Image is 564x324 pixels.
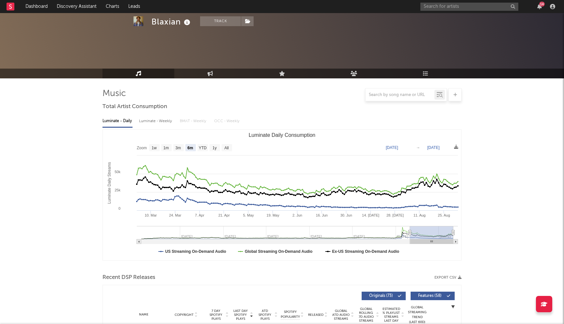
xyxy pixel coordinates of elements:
text: 25k [115,188,120,192]
span: Copyright [175,313,194,317]
button: Track [200,16,241,26]
text: 19. May [267,213,280,217]
div: Name [122,312,165,317]
span: Features ( 58 ) [415,294,445,298]
text: 11. Aug [414,213,426,217]
text: YTD [199,146,207,150]
text: 25. Aug [438,213,450,217]
div: Luminate - Weekly [139,116,173,127]
text: 5. May [243,213,254,217]
span: Originals ( 73 ) [366,294,396,298]
text: 1m [164,146,169,150]
text: Zoom [137,146,147,150]
button: Export CSV [434,276,462,280]
text: 7. Apr [195,213,204,217]
span: 7 Day Spotify Plays [207,309,225,321]
div: Blaxian [151,16,192,27]
text: [DATE] [386,145,398,150]
span: Last Day Spotify Plays [232,309,249,321]
span: Spotify Popularity [281,310,300,319]
text: Global Streaming On-Demand Audio [245,249,313,254]
text: All [224,146,228,150]
span: Global ATD Audio Streams [332,309,350,321]
span: Total Artist Consumption [102,103,167,111]
svg: Luminate Daily Consumption [103,130,461,260]
text: 10. Mar [145,213,157,217]
text: 16. Jun [316,213,328,217]
button: 14 [537,4,542,9]
text: 24. Mar [169,213,181,217]
button: Features(58) [411,292,455,300]
span: Released [308,313,323,317]
text: 2. Jun [292,213,302,217]
text: Luminate Daily Streams [107,162,112,203]
text: US Streaming On-Demand Audio [165,249,226,254]
text: 28. [DATE] [386,213,404,217]
input: Search by song name or URL [366,92,434,98]
text: 1y [212,146,217,150]
input: Search for artists [420,3,518,11]
text: 30. Jun [340,213,352,217]
text: Luminate Daily Consumption [249,132,316,138]
text: 50k [115,170,120,174]
span: Estimated % Playlist Streams Last Day [382,307,400,323]
text: 14. [DATE] [362,213,379,217]
text: [DATE] [427,145,440,150]
text: 6m [187,146,193,150]
div: 14 [539,2,545,7]
text: → [416,145,420,150]
text: 1w [152,146,157,150]
button: Originals(73) [362,292,406,300]
span: ATD Spotify Plays [256,309,274,321]
text: Ex-US Streaming On-Demand Audio [332,249,399,254]
div: Luminate - Daily [102,116,133,127]
text: 21. Apr [218,213,230,217]
text: 3m [176,146,181,150]
span: Global Rolling 7D Audio Streams [357,307,375,323]
span: Recent DSP Releases [102,274,155,282]
text: 0 [118,206,120,210]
